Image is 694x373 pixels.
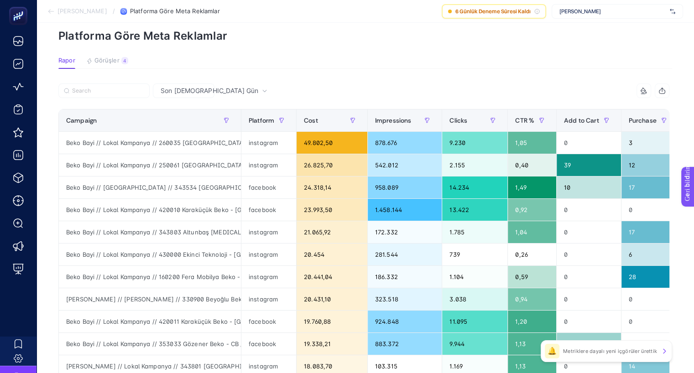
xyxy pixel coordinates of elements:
[368,199,442,221] div: 1.458.144
[515,117,534,124] span: CTR %
[368,311,442,332] div: 924.848
[563,348,657,354] font: Metriklere dayalı yeni içgörüler ürettik
[368,176,442,198] div: 958.089
[442,132,507,154] div: 9.230
[557,243,621,265] div: 0
[557,266,621,288] div: 0
[59,154,241,176] div: Beko Bayi // Lokal Kampanya // 250061 [GEOGRAPHIC_DATA] Beko - ID // [GEOGRAPHIC_DATA] - [GEOGRAP...
[508,199,556,221] div: 0,92
[297,266,367,288] div: 20.441,04
[442,176,507,198] div: 14.234
[297,154,367,176] div: 26.825,70
[241,333,296,355] div: facebook
[59,243,241,265] div: Beko Bayi // Lokal Kampanya // 430000 Ekinci Teknoloji - [GEOGRAPHIC_DATA]- CB // [GEOGRAPHIC_DAT...
[442,333,507,355] div: 9.944
[59,311,241,332] div: Beko Bayi // Lokal Kampanya // 420011 Karaküçük Beko - [GEOGRAPHIC_DATA] - ID // Ankara Bölgesi /...
[508,266,556,288] div: 0,59
[508,176,556,198] div: 1,49
[59,266,241,288] div: Beko Bayi // Lokal Kampanya // 160200 Fera Mobilya Beko - [GEOGRAPHIC_DATA] - CB // Marmara-[GEOG...
[621,266,678,288] div: 28
[508,132,556,154] div: 1,05
[59,176,241,198] div: Beko Bayi // [GEOGRAPHIC_DATA] // 343534 [GEOGRAPHIC_DATA][MEDICAL_DATA] - ÇYK // [GEOGRAPHIC_DAT...
[368,288,442,310] div: 323.518
[249,117,274,124] span: Platform
[557,288,621,310] div: 0
[72,88,144,94] input: Search
[557,132,621,154] div: 0
[130,7,220,15] font: Platforma Göre Meta Reklamlar
[557,221,621,243] div: 0
[241,243,296,265] div: instagram
[57,7,107,15] font: [PERSON_NAME]
[548,347,557,355] font: 🔔
[297,333,367,355] div: 19.338,21
[297,199,367,221] div: 23.993,50
[297,243,367,265] div: 20.454
[66,117,97,124] span: Campaign
[59,199,241,221] div: Beko Bayi // Lokal Kampanya // 420010 Karaküçük Beko - [GEOGRAPHIC_DATA] - ID ([GEOGRAPHIC_DATA] ...
[368,243,442,265] div: 281.544
[368,154,442,176] div: 542.012
[557,333,621,355] div: 16
[58,29,227,42] font: Platforma Göre Meta Reklamlar
[241,199,296,221] div: facebook
[557,154,621,176] div: 39
[368,266,442,288] div: 186.332
[59,221,241,243] div: Beko Bayi // Lokal Kampanya // 343803 Altunbaş [MEDICAL_DATA] Eşya Beko - Cadde - ID // [GEOGRAPH...
[557,176,621,198] div: 10
[368,221,442,243] div: 172.332
[621,132,678,154] div: 3
[442,199,507,221] div: 13.422
[241,221,296,243] div: instagram
[621,199,678,221] div: 0
[442,288,507,310] div: 3.038
[59,333,241,355] div: Beko Bayi // Lokal Kampanya // 353033 Gözener Beko - CB // [GEOGRAPHIC_DATA] Bölgesi - [GEOGRAPHI...
[621,176,678,198] div: 17
[241,132,296,154] div: instagram
[375,117,412,124] span: Impressions
[621,311,678,332] div: 0
[508,243,556,265] div: 0,26
[368,333,442,355] div: 883.372
[304,117,318,124] span: Cost
[123,58,126,63] font: 4
[442,154,507,176] div: 2.155
[297,132,367,154] div: 49.802,50
[5,2,42,10] font: Geri bildirim
[508,333,556,355] div: 1,13
[113,7,115,15] font: /
[621,333,678,355] div: 0
[161,87,258,94] font: Son [DEMOGRAPHIC_DATA] Gün
[557,311,621,332] div: 0
[59,288,241,310] div: [PERSON_NAME] // [PERSON_NAME] // 330900 Beyoğlu Beko - Mersin - İE ([GEOGRAPHIC_DATA] Bölge - Me...
[368,132,442,154] div: 878.676
[442,311,507,332] div: 11.095
[297,176,367,198] div: 24.318,14
[455,8,531,15] font: 6 Günlük Deneme Süresi Kaldı
[297,221,367,243] div: 21.065,92
[557,199,621,221] div: 0
[508,311,556,332] div: 1,20
[241,266,296,288] div: instagram
[621,154,678,176] div: 12
[58,57,75,64] font: Rapor
[508,154,556,176] div: 0,40
[297,311,367,332] div: 19.760,88
[621,288,678,310] div: 0
[297,288,367,310] div: 20.431,10
[508,221,556,243] div: 1,04
[59,132,241,154] div: Beko Bayi // Lokal Kampanya // 260035 [GEOGRAPHIC_DATA] Beko - CB // Marmara - [GEOGRAPHIC_DATA] ...
[442,221,507,243] div: 1.785
[621,243,678,265] div: 6
[94,57,120,64] font: Görüşler
[670,7,675,16] img: svg%3e
[442,243,507,265] div: 739
[621,221,678,243] div: 17
[564,117,599,124] span: Add to Cart
[629,117,657,124] span: Purchase
[449,117,467,124] span: Clicks
[241,154,296,176] div: instagram
[508,288,556,310] div: 0,94
[241,311,296,332] div: facebook
[559,8,601,15] font: [PERSON_NAME]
